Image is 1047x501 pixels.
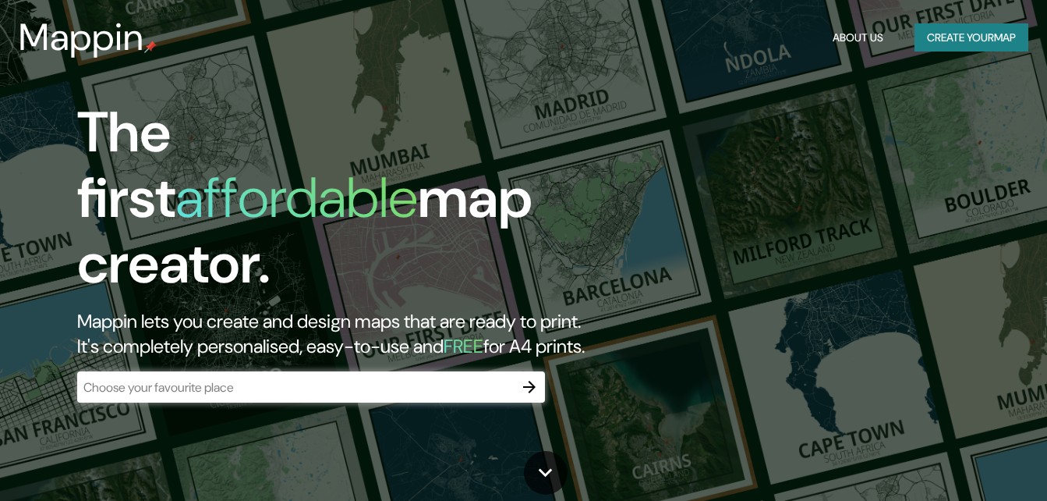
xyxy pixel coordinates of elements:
[19,16,144,59] h3: Mappin
[144,41,157,53] img: mappin-pin
[175,162,418,234] h1: affordable
[77,309,601,359] h2: Mappin lets you create and design maps that are ready to print. It's completely personalised, eas...
[77,100,601,309] h1: The first map creator.
[826,23,890,52] button: About Us
[908,440,1030,484] iframe: Help widget launcher
[914,23,1028,52] button: Create yourmap
[77,378,514,396] input: Choose your favourite place
[444,334,483,358] h5: FREE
